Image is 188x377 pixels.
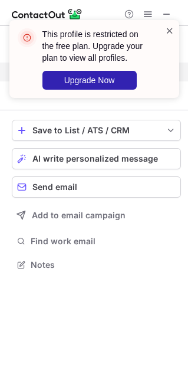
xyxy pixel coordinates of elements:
[64,76,115,85] span: Upgrade Now
[32,211,126,220] span: Add to email campaign
[31,236,176,247] span: Find work email
[32,154,158,163] span: AI write personalized message
[12,176,181,198] button: Send email
[12,233,181,250] button: Find work email
[12,205,181,226] button: Add to email campaign
[32,182,77,192] span: Send email
[18,28,37,47] img: error
[12,148,181,169] button: AI write personalized message
[12,120,181,141] button: save-profile-one-click
[42,28,151,64] header: This profile is restricted on the free plan. Upgrade your plan to view all profiles.
[12,257,181,273] button: Notes
[32,126,160,135] div: Save to List / ATS / CRM
[12,7,83,21] img: ContactOut v5.3.10
[42,71,137,90] button: Upgrade Now
[31,260,176,270] span: Notes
